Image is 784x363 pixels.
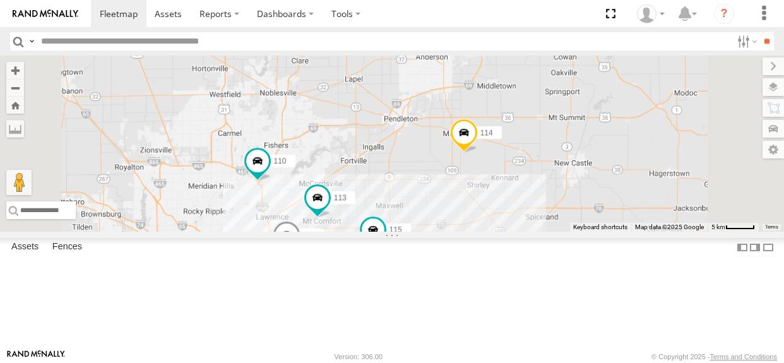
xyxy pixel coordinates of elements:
[303,230,316,239] span: 116
[736,238,749,256] label: Dock Summary Table to the Left
[714,4,734,24] i: ?
[7,350,65,363] a: Visit our Website
[711,223,725,230] span: 5 km
[710,353,777,360] a: Terms and Conditions
[732,32,759,51] label: Search Filter Options
[46,239,88,256] label: Fences
[389,225,402,234] span: 115
[6,62,24,79] button: Zoom in
[651,353,777,360] div: © Copyright 2025 -
[274,157,287,165] span: 110
[6,79,24,97] button: Zoom out
[480,128,493,137] span: 114
[13,9,78,18] img: rand-logo.svg
[762,238,775,256] label: Hide Summary Table
[573,223,627,232] button: Keyboard shortcuts
[335,353,383,360] div: Version: 306.00
[763,141,784,158] label: Map Settings
[6,170,32,195] button: Drag Pegman onto the map to open Street View
[633,4,669,23] div: Brandon Hickerson
[5,239,45,256] label: Assets
[6,97,24,114] button: Zoom Home
[708,223,759,232] button: Map Scale: 5 km per 43 pixels
[635,223,704,230] span: Map data ©2025 Google
[765,225,778,230] a: Terms
[334,193,347,202] span: 113
[749,238,761,256] label: Dock Summary Table to the Right
[6,120,24,138] label: Measure
[27,32,37,51] label: Search Query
